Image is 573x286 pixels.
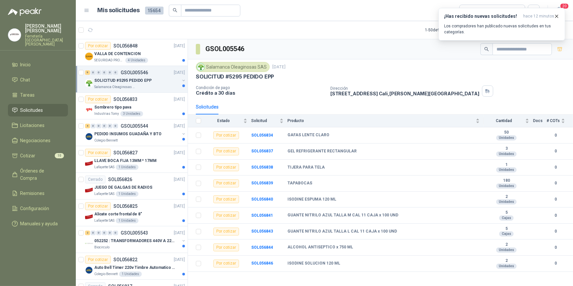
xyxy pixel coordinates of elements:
[98,6,140,15] h1: Mis solicitudes
[484,162,529,168] b: 1
[94,271,118,277] p: Colegio Bennett
[94,104,131,111] p: Sombrero tipo pava
[85,239,93,247] img: Company Logo
[85,202,111,210] div: Por cotizar
[76,93,188,119] a: Por cotizarSOL056833[DATE] Company LogoSombrero tipo pavaIndustrias Tomy3 Unidades
[287,197,336,202] b: ISODINE ESPUMA 120 ML
[113,44,137,48] p: SOL056848
[96,70,101,75] div: 0
[125,58,148,63] div: 4 Unidades
[174,96,185,103] p: [DATE]
[251,181,273,185] b: SOL056839
[213,211,239,219] div: Por cotizar
[205,118,242,123] span: Estado
[484,178,529,183] b: 180
[94,84,136,90] p: Salamanca Oleaginosas SAS
[484,47,489,51] span: search
[547,132,565,139] b: 0
[496,264,517,269] div: Unidades
[197,63,204,71] img: Company Logo
[121,124,148,128] p: GSOL005544
[484,226,529,232] b: 5
[76,39,188,66] a: Por cotizarSOL056848[DATE] Company LogoVALLA DE CONTENCIONSEGURIDAD PROVISER LTDA4 Unidades
[76,146,188,173] a: Por cotizarSOL056827[DATE] Company LogoLLAVE BOCA FIJA 13MM * 17MMLafayette SAS1 Unidades
[213,260,239,268] div: Por cotizar
[94,218,114,223] p: Lafayette SAS
[205,44,245,54] h3: GSOL005546
[547,228,565,235] b: 0
[547,260,565,267] b: 0
[94,131,162,137] p: PEDIDO INSUMOS GUADAÑA Y BTO
[20,167,62,182] span: Órdenes de Compra
[251,133,273,138] b: SOL056834
[484,242,529,247] b: 2
[76,173,188,200] a: CerradoSOL056826[DATE] Company LogoJUEGO DE GALGAS DE RADIOSLafayette SAS1 Unidades
[547,118,560,123] span: # COTs
[94,245,109,250] p: Biocirculo
[496,135,517,141] div: Unidades
[55,153,64,158] span: 10
[287,165,325,170] b: TIJERA PARA TELA
[102,231,107,235] div: 0
[20,107,43,114] span: Solicitudes
[174,176,185,183] p: [DATE]
[213,147,239,155] div: Por cotizar
[484,118,524,123] span: Cantidad
[496,199,517,205] div: Unidades
[330,91,479,96] p: [STREET_ADDRESS] Cali , [PERSON_NAME][GEOGRAPHIC_DATA]
[25,24,68,33] p: [PERSON_NAME] [PERSON_NAME]
[96,231,101,235] div: 0
[8,119,68,132] a: Licitaciones
[251,114,287,127] th: Solicitud
[8,134,68,147] a: Negociaciones
[113,257,137,262] p: SOL056822
[251,213,273,218] a: SOL056841
[251,229,273,234] a: SOL056843
[251,149,273,153] a: SOL056837
[91,70,96,75] div: 0
[251,118,278,123] span: Solicitud
[496,247,517,253] div: Unidades
[85,175,106,183] div: Cerrado
[20,61,31,68] span: Inicio
[174,123,185,129] p: [DATE]
[8,149,68,162] a: Cotizar10
[107,124,112,128] div: 0
[116,191,138,197] div: 1 Unidades
[174,150,185,156] p: [DATE]
[174,230,185,236] p: [DATE]
[484,146,529,151] b: 3
[121,231,148,235] p: GSOL005543
[8,8,42,16] img: Logo peakr
[484,210,529,215] b: 5
[533,114,547,127] th: Docs
[174,203,185,209] p: [DATE]
[547,164,565,171] b: 0
[116,165,138,170] div: 1 Unidades
[94,158,157,164] p: LLAVE BOCA FIJA 13MM * 17MM
[85,42,111,50] div: Por cotizar
[213,131,239,139] div: Por cotizar
[287,213,398,218] b: GUANTE NITRILO AZUL TALLA M CAL 11 CAJA x 100 UND
[174,70,185,76] p: [DATE]
[94,58,124,63] p: SEGURIDAD PROVISER LTDA
[85,106,93,114] img: Company Logo
[287,149,357,154] b: GEL REFRIGERANTE RECTANGULAR
[85,231,90,235] div: 2
[496,183,517,189] div: Unidades
[85,79,93,87] img: Company Logo
[484,258,529,264] b: 2
[20,137,51,144] span: Negociaciones
[213,163,239,171] div: Por cotizar
[94,265,176,271] p: Auto Bell Timer 220v Timbre Automatico Para Colegios, Indust
[85,52,93,60] img: Company Logo
[251,245,273,250] a: SOL056844
[8,217,68,230] a: Manuales y ayuda
[113,97,137,102] p: SOL056833
[213,195,239,203] div: Por cotizar
[85,256,111,264] div: Por cotizar
[20,190,45,197] span: Remisiones
[85,186,93,194] img: Company Logo
[107,70,112,75] div: 0
[272,64,286,70] p: [DATE]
